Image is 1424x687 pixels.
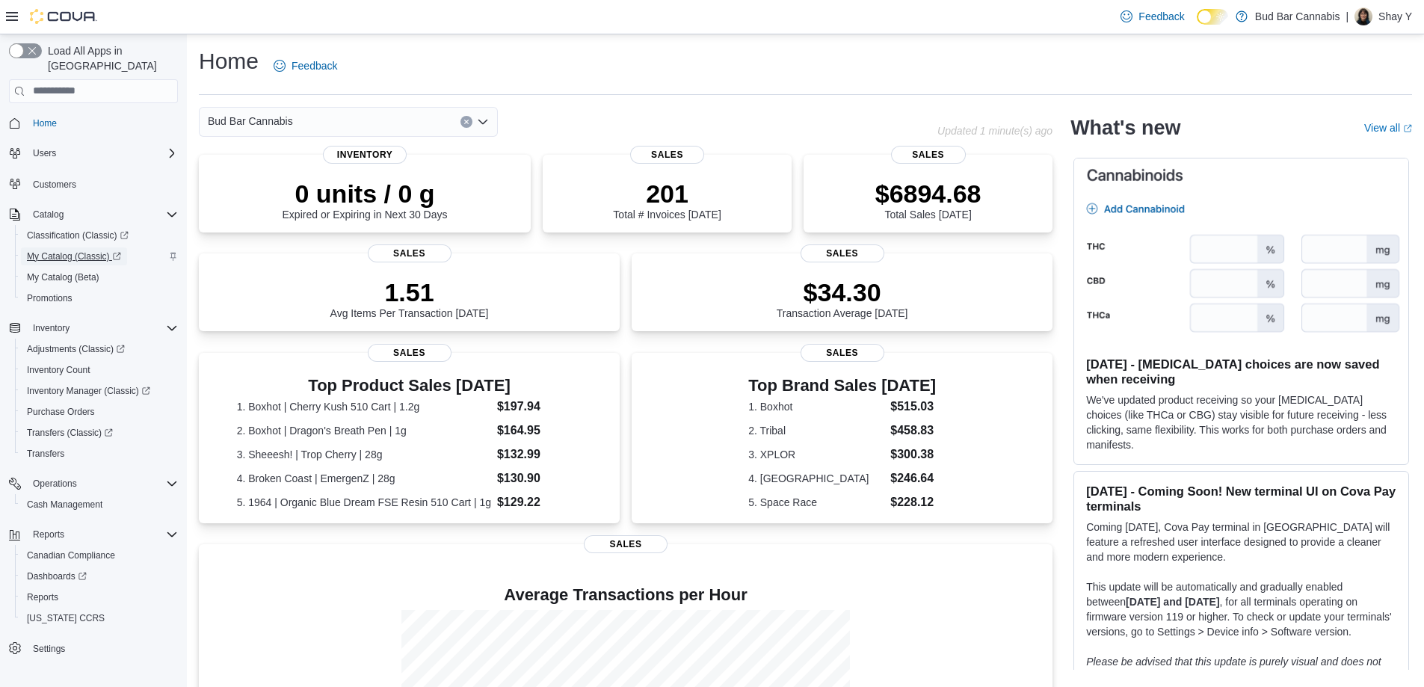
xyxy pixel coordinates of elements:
dd: $132.99 [497,446,582,463]
div: Total Sales [DATE] [875,179,981,221]
em: Please be advised that this update is purely visual and does not impact payment functionality. [1086,656,1381,683]
span: Classification (Classic) [21,227,178,244]
button: Inventory [27,319,75,337]
span: Catalog [33,209,64,221]
span: Sales [801,244,884,262]
div: Expired or Expiring in Next 30 Days [283,179,448,221]
button: Purchase Orders [15,401,184,422]
p: $34.30 [777,277,908,307]
button: Users [27,144,62,162]
a: My Catalog (Classic) [21,247,127,265]
span: Sales [584,535,668,553]
dt: 5. Space Race [748,495,884,510]
span: Operations [27,475,178,493]
span: Inventory Manager (Classic) [21,382,178,400]
span: Adjustments (Classic) [21,340,178,358]
span: Transfers (Classic) [21,424,178,442]
span: Dashboards [21,567,178,585]
dt: 1. Boxhot [748,399,884,414]
dt: 2. Boxhot | Dragon's Breath Pen | 1g [237,423,491,438]
span: Customers [27,174,178,193]
a: Feedback [1115,1,1190,31]
span: [US_STATE] CCRS [27,612,105,624]
p: | [1346,7,1349,25]
div: Avg Items Per Transaction [DATE] [330,277,489,319]
button: Cash Management [15,494,184,515]
a: Customers [27,176,82,194]
a: Transfers [21,445,70,463]
p: We've updated product receiving so your [MEDICAL_DATA] choices (like THCa or CBG) stay visible fo... [1086,392,1396,452]
span: Dashboards [27,570,87,582]
button: Home [3,112,184,134]
span: Users [27,144,178,162]
span: My Catalog (Beta) [21,268,178,286]
span: Reports [21,588,178,606]
h3: Top Brand Sales [DATE] [748,377,936,395]
span: Sales [368,244,451,262]
p: 1.51 [330,277,489,307]
span: Feedback [292,58,337,73]
h1: Home [199,46,259,76]
button: Catalog [3,204,184,225]
span: Inventory [27,319,178,337]
button: My Catalog (Beta) [15,267,184,288]
span: Canadian Compliance [21,546,178,564]
dd: $197.94 [497,398,582,416]
a: Inventory Count [21,361,96,379]
button: Settings [3,638,184,659]
a: Cash Management [21,496,108,514]
h2: What's new [1070,116,1180,140]
span: Reports [27,591,58,603]
span: Sales [630,146,705,164]
dd: $515.03 [890,398,936,416]
span: Sales [891,146,966,164]
dd: $246.64 [890,469,936,487]
strong: [DATE] and [DATE] [1126,596,1219,608]
a: Dashboards [21,567,93,585]
span: Purchase Orders [27,406,95,418]
span: Transfers (Classic) [27,427,113,439]
dt: 5. 1964 | Organic Blue Dream FSE Resin 510 Cart | 1g [237,495,491,510]
span: Inventory Manager (Classic) [27,385,150,397]
button: Promotions [15,288,184,309]
p: Coming [DATE], Cova Pay terminal in [GEOGRAPHIC_DATA] will feature a refreshed user interface des... [1086,520,1396,564]
dt: 3. XPLOR [748,447,884,462]
span: Sales [801,344,884,362]
span: Promotions [27,292,73,304]
dd: $458.83 [890,422,936,440]
a: Home [27,114,63,132]
span: Users [33,147,56,159]
span: Inventory [323,146,407,164]
span: Operations [33,478,77,490]
h3: Top Product Sales [DATE] [237,377,582,395]
dd: $129.22 [497,493,582,511]
span: Settings [27,639,178,658]
span: Customers [33,179,76,191]
span: Home [27,114,178,132]
p: Updated 1 minute(s) ago [937,125,1052,137]
span: Inventory Count [21,361,178,379]
div: Transaction Average [DATE] [777,277,908,319]
button: [US_STATE] CCRS [15,608,184,629]
a: Adjustments (Classic) [15,339,184,360]
span: Catalog [27,206,178,224]
span: Purchase Orders [21,403,178,421]
dd: $228.12 [890,493,936,511]
dd: $130.90 [497,469,582,487]
div: Total # Invoices [DATE] [613,179,721,221]
span: Promotions [21,289,178,307]
a: Dashboards [15,566,184,587]
p: 201 [613,179,721,209]
a: Canadian Compliance [21,546,121,564]
span: Adjustments (Classic) [27,343,125,355]
dd: $164.95 [497,422,582,440]
span: Cash Management [27,499,102,511]
dd: $300.38 [890,446,936,463]
button: Transfers [15,443,184,464]
a: Purchase Orders [21,403,101,421]
a: Reports [21,588,64,606]
svg: External link [1403,124,1412,133]
button: Reports [3,524,184,545]
a: Inventory Manager (Classic) [21,382,156,400]
button: Customers [3,173,184,194]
